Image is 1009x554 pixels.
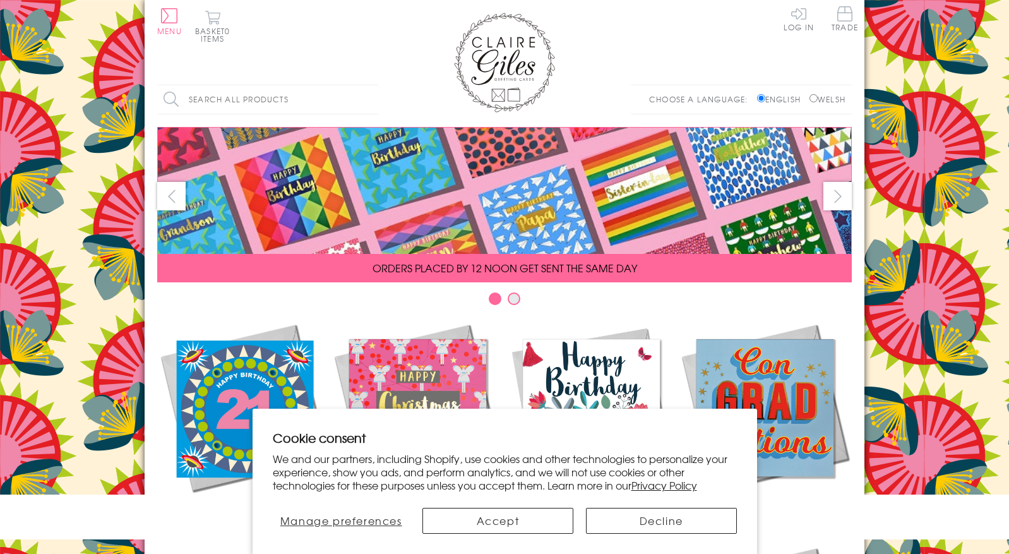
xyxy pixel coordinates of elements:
input: Welsh [809,94,818,102]
button: Decline [586,508,737,534]
button: Carousel Page 2 [508,292,520,305]
span: ORDERS PLACED BY 12 NOON GET SENT THE SAME DAY [373,260,637,275]
img: Claire Giles Greetings Cards [454,13,555,112]
button: Basket0 items [195,10,230,42]
a: Trade [832,6,858,33]
div: Carousel Pagination [157,292,852,311]
button: prev [157,182,186,210]
a: Academic [678,321,852,519]
input: Search [366,85,378,114]
span: Manage preferences [280,513,402,528]
label: Welsh [809,93,845,105]
a: Birthdays [504,321,678,519]
button: Carousel Page 1 (Current Slide) [489,292,501,305]
p: Choose a language: [649,93,755,105]
a: New Releases [157,321,331,519]
button: next [823,182,852,210]
span: Menu [157,25,182,37]
span: 0 items [201,25,230,44]
label: English [757,93,807,105]
span: Trade [832,6,858,31]
h2: Cookie consent [273,429,737,447]
button: Menu [157,8,182,35]
a: Log In [784,6,814,31]
a: Privacy Policy [631,478,697,493]
button: Manage preferences [273,508,410,534]
a: Christmas [331,321,504,519]
input: English [757,94,765,102]
p: We and our partners, including Shopify, use cookies and other technologies to personalize your ex... [273,452,737,491]
input: Search all products [157,85,378,114]
button: Accept [422,508,573,534]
